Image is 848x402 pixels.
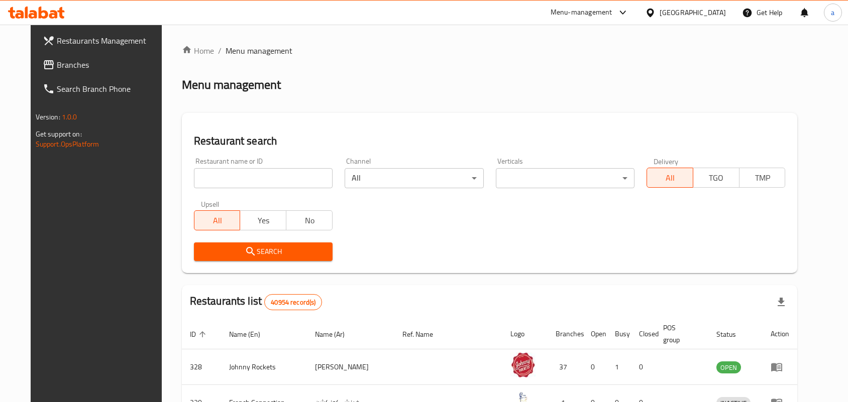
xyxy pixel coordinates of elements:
[402,328,446,340] span: Ref. Name
[36,127,82,141] span: Get support on:
[201,200,220,207] label: Upsell
[35,77,172,101] a: Search Branch Phone
[182,349,221,385] td: 328
[315,328,358,340] span: Name (Ar)
[502,319,548,349] th: Logo
[57,59,164,71] span: Branches
[307,349,394,385] td: [PERSON_NAME]
[221,349,307,385] td: Johnny Rockets
[631,349,655,385] td: 0
[190,328,209,340] span: ID
[345,168,483,188] div: All
[771,361,789,373] div: Menu
[831,7,834,18] span: a
[739,168,786,188] button: TMP
[194,210,241,230] button: All
[194,133,786,149] h2: Restaurant search
[496,168,634,188] div: ​
[744,171,782,185] span: TMP
[663,322,697,346] span: POS group
[190,294,323,310] h2: Restaurants list
[265,298,322,307] span: 40954 record(s)
[660,7,726,18] div: [GEOGRAPHIC_DATA]
[716,362,741,373] span: OPEN
[202,245,325,258] span: Search
[35,29,172,53] a: Restaurants Management
[697,171,735,185] span: TGO
[264,294,322,310] div: Total records count
[763,319,797,349] th: Action
[286,210,333,230] button: No
[36,110,60,123] span: Version:
[194,242,333,261] button: Search
[607,319,631,349] th: Busy
[548,349,583,385] td: 37
[194,168,333,188] input: Search for restaurant name or ID..
[510,352,536,377] img: Johnny Rockets
[716,328,749,340] span: Status
[769,290,793,314] div: Export file
[182,77,281,93] h2: Menu management
[583,319,607,349] th: Open
[548,319,583,349] th: Branches
[226,45,292,57] span: Menu management
[57,83,164,95] span: Search Branch Phone
[693,168,739,188] button: TGO
[631,319,655,349] th: Closed
[244,213,282,228] span: Yes
[290,213,329,228] span: No
[647,168,693,188] button: All
[62,110,77,123] span: 1.0.0
[240,210,286,230] button: Yes
[607,349,631,385] td: 1
[583,349,607,385] td: 0
[36,138,99,151] a: Support.OpsPlatform
[551,7,612,19] div: Menu-management
[57,35,164,47] span: Restaurants Management
[198,213,237,228] span: All
[654,158,679,165] label: Delivery
[182,45,214,57] a: Home
[35,53,172,77] a: Branches
[218,45,222,57] li: /
[651,171,689,185] span: All
[229,328,273,340] span: Name (En)
[182,45,798,57] nav: breadcrumb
